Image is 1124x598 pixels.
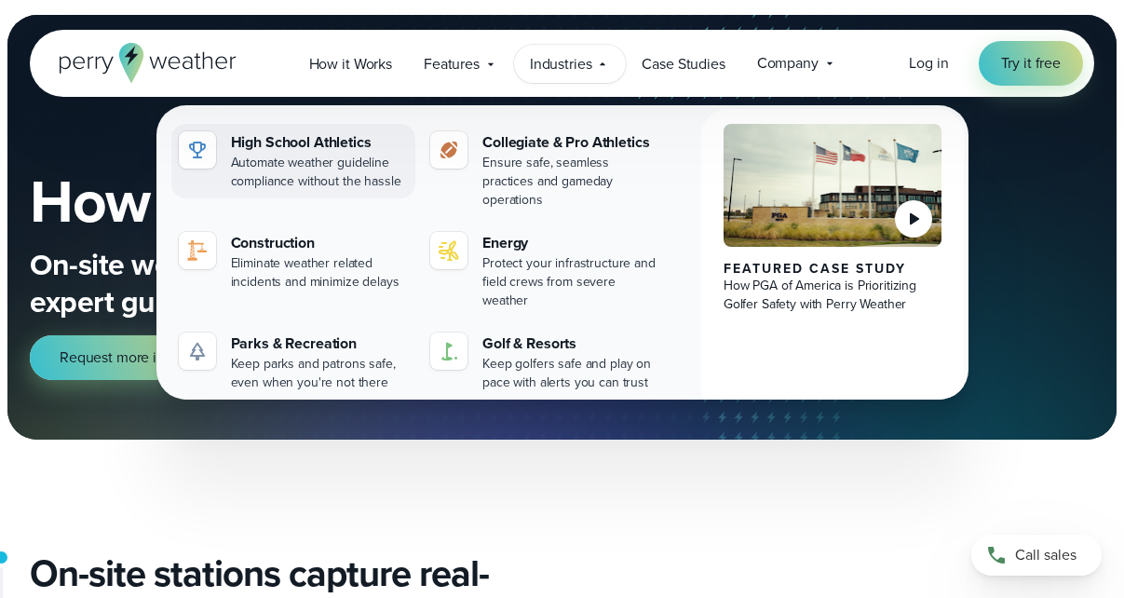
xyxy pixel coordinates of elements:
[424,53,480,75] span: Features
[757,52,819,75] span: Company
[231,254,409,292] div: Eliminate weather related incidents and minimize delays
[171,224,416,299] a: Construction Eliminate weather related incidents and minimize delays
[971,535,1102,576] a: Call sales
[482,254,660,310] div: Protect your infrastructure and field crews from severe weather
[30,171,820,231] h1: How Perry Weather Works
[231,333,409,355] div: Parks & Recreation
[1015,544,1077,566] span: Call sales
[909,52,948,75] a: Log in
[482,333,660,355] div: Golf & Resorts
[231,131,409,154] div: High School Athletics
[482,154,660,210] div: Ensure safe, seamless practices and gameday operations
[231,232,409,254] div: Construction
[642,53,725,75] span: Case Studies
[482,131,660,154] div: Collegiate & Pro Athletics
[626,45,740,83] a: Case Studies
[171,325,416,400] a: Parks & Recreation Keep parks and patrons safe, even when you're not there
[438,239,460,262] img: energy-icon@2x-1.svg
[423,224,668,318] a: Energy Protect your infrastructure and field crews from severe weather
[530,53,592,75] span: Industries
[186,239,209,262] img: noun-crane-7630938-1@2x.svg
[309,53,392,75] span: How it Works
[482,232,660,254] div: Energy
[724,262,942,277] div: Featured Case Study
[60,347,178,369] span: Request more info
[293,45,408,83] a: How it Works
[909,52,948,74] span: Log in
[438,340,460,362] img: golf-iconV2.svg
[30,335,223,380] a: Request more info
[423,124,668,217] a: Collegiate & Pro Athletics Ensure safe, seamless practices and gameday operations
[1001,52,1061,75] span: Try it free
[438,139,460,161] img: proathletics-icon@2x-1.svg
[482,355,660,392] div: Keep golfers safe and play on pace with alerts you can trust
[231,355,409,392] div: Keep parks and patrons safe, even when you're not there
[701,109,965,415] a: PGA of America, Frisco Campus Featured Case Study How PGA of America is Prioritizing Golfer Safet...
[186,139,209,161] img: highschool-icon.svg
[979,41,1083,86] a: Try it free
[724,277,942,314] div: How PGA of America is Prioritizing Golfer Safety with Perry Weather
[186,340,209,362] img: parks-icon-grey.svg
[30,246,775,320] p: On-site weather monitoring, automated alerts, and expert guidance— .
[724,124,942,247] img: PGA of America, Frisco Campus
[423,325,668,400] a: Golf & Resorts Keep golfers safe and play on pace with alerts you can trust
[171,124,416,198] a: High School Athletics Automate weather guideline compliance without the hassle
[231,154,409,191] div: Automate weather guideline compliance without the hassle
